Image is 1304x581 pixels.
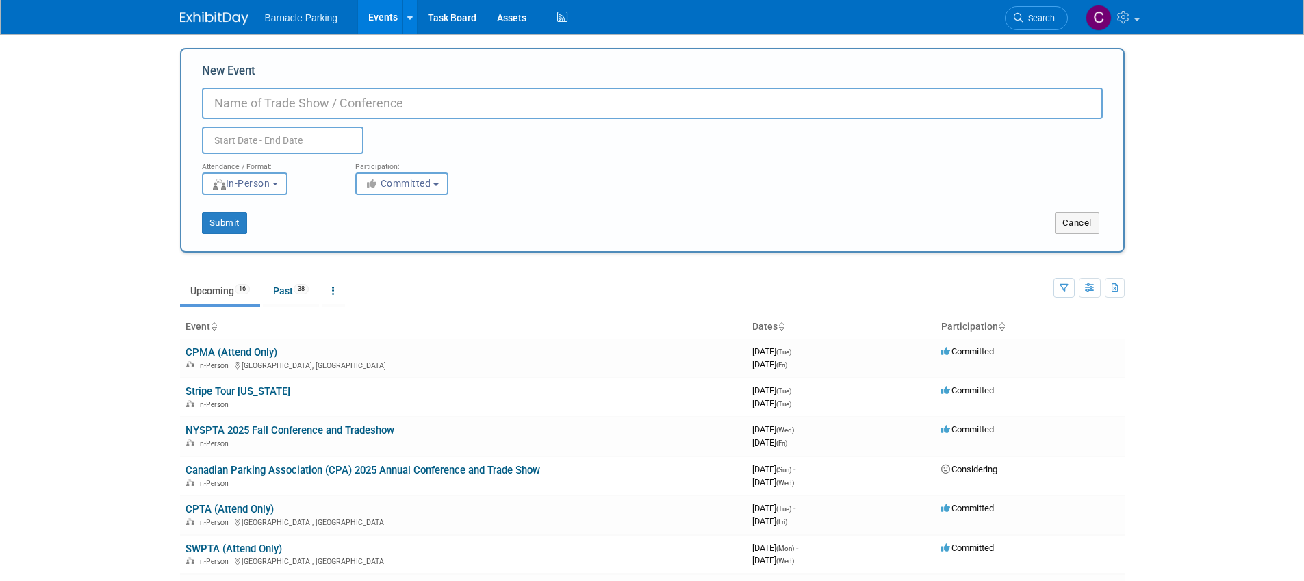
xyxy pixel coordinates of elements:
[202,63,255,84] label: New Event
[355,154,488,172] div: Participation:
[198,479,233,488] span: In-Person
[212,178,270,189] span: In-Person
[752,464,795,474] span: [DATE]
[776,557,794,565] span: (Wed)
[776,518,787,526] span: (Fri)
[202,154,335,172] div: Attendance / Format:
[793,346,795,357] span: -
[180,278,260,304] a: Upcoming16
[186,439,194,446] img: In-Person Event
[936,315,1125,339] th: Participation
[941,346,994,357] span: Committed
[186,518,194,525] img: In-Person Event
[776,426,794,434] span: (Wed)
[776,387,791,395] span: (Tue)
[198,361,233,370] span: In-Person
[202,127,363,154] input: Start Date - End Date
[941,503,994,513] span: Committed
[793,464,795,474] span: -
[776,466,791,474] span: (Sun)
[941,464,997,474] span: Considering
[186,555,741,566] div: [GEOGRAPHIC_DATA], [GEOGRAPHIC_DATA]
[294,284,309,294] span: 38
[941,424,994,435] span: Committed
[202,88,1103,119] input: Name of Trade Show / Conference
[180,315,747,339] th: Event
[186,361,194,368] img: In-Person Event
[186,516,741,527] div: [GEOGRAPHIC_DATA], [GEOGRAPHIC_DATA]
[752,346,795,357] span: [DATE]
[210,321,217,332] a: Sort by Event Name
[752,516,787,526] span: [DATE]
[235,284,250,294] span: 16
[1023,13,1055,23] span: Search
[186,424,394,437] a: NYSPTA 2025 Fall Conference and Tradeshow
[776,479,794,487] span: (Wed)
[776,439,787,447] span: (Fri)
[186,385,290,398] a: Stripe Tour [US_STATE]
[747,315,936,339] th: Dates
[1086,5,1112,31] img: Courtney Daniel
[941,543,994,553] span: Committed
[796,543,798,553] span: -
[752,503,795,513] span: [DATE]
[1055,212,1099,234] button: Cancel
[752,555,794,565] span: [DATE]
[186,479,194,486] img: In-Person Event
[752,477,794,487] span: [DATE]
[198,400,233,409] span: In-Person
[263,278,319,304] a: Past38
[752,385,795,396] span: [DATE]
[752,424,798,435] span: [DATE]
[198,557,233,566] span: In-Person
[796,424,798,435] span: -
[776,361,787,369] span: (Fri)
[355,172,448,195] button: Committed
[998,321,1005,332] a: Sort by Participation Type
[776,348,791,356] span: (Tue)
[186,400,194,407] img: In-Person Event
[1005,6,1068,30] a: Search
[776,505,791,513] span: (Tue)
[186,346,277,359] a: CPMA (Attend Only)
[186,557,194,564] img: In-Person Event
[202,172,287,195] button: In-Person
[202,212,247,234] button: Submit
[180,12,248,25] img: ExhibitDay
[198,518,233,527] span: In-Person
[198,439,233,448] span: In-Person
[265,12,338,23] span: Barnacle Parking
[752,437,787,448] span: [DATE]
[752,398,791,409] span: [DATE]
[186,503,274,515] a: CPTA (Attend Only)
[793,385,795,396] span: -
[752,543,798,553] span: [DATE]
[752,359,787,370] span: [DATE]
[186,464,540,476] a: Canadian Parking Association (CPA) 2025 Annual Conference and Trade Show
[778,321,784,332] a: Sort by Start Date
[776,400,791,408] span: (Tue)
[186,359,741,370] div: [GEOGRAPHIC_DATA], [GEOGRAPHIC_DATA]
[776,545,794,552] span: (Mon)
[365,178,431,189] span: Committed
[793,503,795,513] span: -
[186,543,282,555] a: SWPTA (Attend Only)
[941,385,994,396] span: Committed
